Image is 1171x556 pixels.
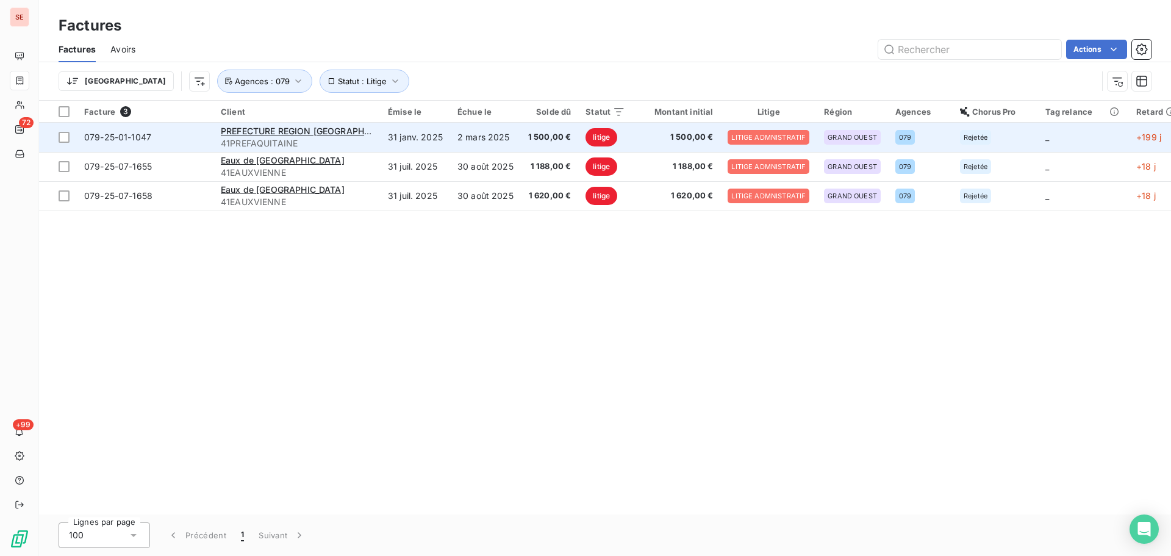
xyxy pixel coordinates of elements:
[388,107,443,117] div: Émise le
[84,161,152,171] span: 079-25-07-1655
[824,107,881,117] div: Région
[381,152,450,181] td: 31 juil. 2025
[10,7,29,27] div: SE
[964,192,987,200] span: Rejetée
[640,107,713,117] div: Montant initial
[241,529,244,541] span: 1
[221,137,373,150] span: 41PREFAQUITAINE
[828,163,877,170] span: GRAND OUEST
[964,134,987,141] span: Rejetée
[828,192,877,200] span: GRAND OUEST
[828,134,877,141] span: GRAND OUEST
[528,161,571,173] span: 1 188,00 €
[528,107,571,117] div: Solde dû
[1130,514,1159,544] div: Open Intercom Messenger
[84,132,151,142] span: 079-25-01-1047
[235,76,290,86] span: Agences : 079
[640,190,713,202] span: 1 620,00 €
[381,181,450,211] td: 31 juil. 2025
[878,40,1061,59] input: Rechercher
[1045,132,1049,142] span: _
[528,190,571,202] span: 1 620,00 €
[585,107,625,117] div: Statut
[1045,190,1049,201] span: _
[640,131,713,143] span: 1 500,00 €
[84,107,115,117] span: Facture
[221,167,373,179] span: 41EAUXVIENNE
[640,161,713,173] span: 1 188,00 €
[59,71,174,91] button: [GEOGRAPHIC_DATA]
[1136,132,1161,142] span: +199 j
[84,190,152,201] span: 079-25-07-1658
[221,184,345,195] span: Eaux de [GEOGRAPHIC_DATA]
[221,126,401,136] span: PREFECTURE REGION [GEOGRAPHIC_DATA]
[338,76,387,86] span: Statut : Litige
[731,134,806,141] span: LITIGE ADMNISTRATIF
[585,128,617,146] span: litige
[895,107,945,117] div: Agences
[457,107,514,117] div: Échue le
[1136,190,1156,201] span: +18 j
[234,522,251,548] button: 1
[221,155,345,165] span: Eaux de [GEOGRAPHIC_DATA]
[160,522,234,548] button: Précédent
[964,163,987,170] span: Rejetée
[899,192,911,200] span: 079
[381,123,450,152] td: 31 janv. 2025
[1045,161,1049,171] span: _
[59,43,96,56] span: Factures
[320,70,409,93] button: Statut : Litige
[221,196,373,208] span: 41EAUXVIENNE
[731,163,806,170] span: LITIGE ADMNISTRATIF
[120,106,131,117] span: 3
[1136,161,1156,171] span: +18 j
[899,134,911,141] span: 079
[585,157,617,176] span: litige
[59,15,121,37] h3: Factures
[960,107,1031,117] div: Chorus Pro
[217,70,312,93] button: Agences : 079
[13,419,34,430] span: +99
[251,522,313,548] button: Suivant
[1045,107,1122,117] div: Tag relance
[110,43,135,56] span: Avoirs
[899,163,911,170] span: 079
[69,529,84,541] span: 100
[728,107,809,117] div: Litige
[450,152,521,181] td: 30 août 2025
[731,192,806,200] span: LITIGE ADMNISTRATIF
[1066,40,1127,59] button: Actions
[450,123,521,152] td: 2 mars 2025
[221,107,373,117] div: Client
[585,187,617,205] span: litige
[528,131,571,143] span: 1 500,00 €
[450,181,521,211] td: 30 août 2025
[19,117,34,128] span: 72
[10,529,29,549] img: Logo LeanPay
